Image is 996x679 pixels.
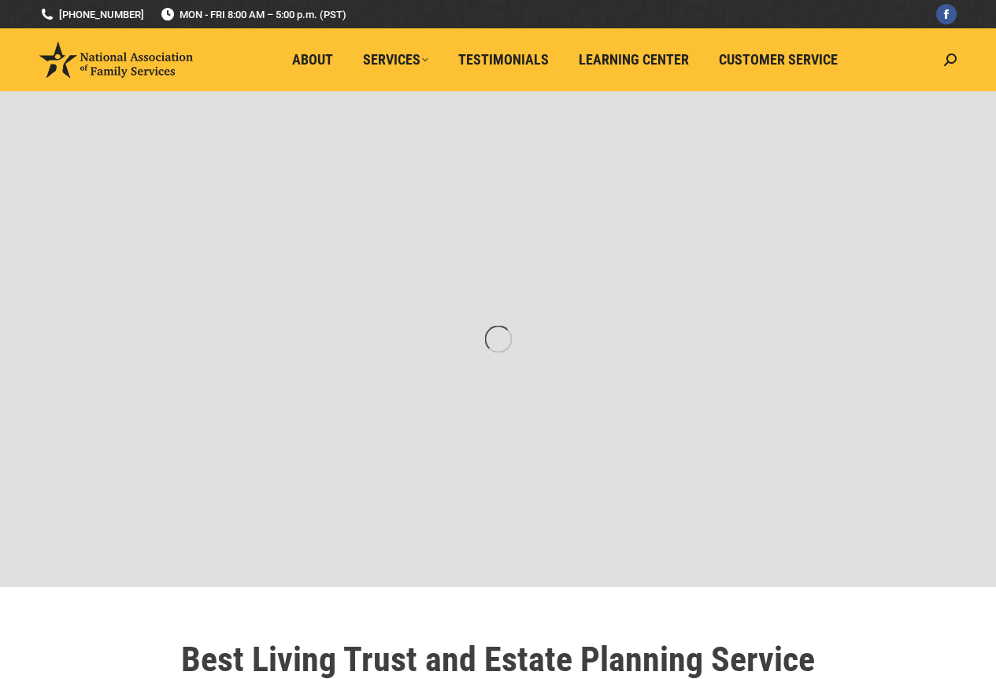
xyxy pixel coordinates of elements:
[568,45,700,75] a: Learning Center
[363,51,428,68] span: Services
[281,45,344,75] a: About
[458,51,549,68] span: Testimonials
[579,51,689,68] span: Learning Center
[39,7,144,22] a: [PHONE_NUMBER]
[936,4,957,24] a: Facebook page opens in new window
[160,7,346,22] span: MON - FRI 8:00 AM – 5:00 p.m. (PST)
[39,42,193,78] img: National Association of Family Services
[292,51,333,68] span: About
[719,51,838,68] span: Customer Service
[708,45,849,75] a: Customer Service
[57,642,939,677] h1: Best Living Trust and Estate Planning Service
[447,45,560,75] a: Testimonials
